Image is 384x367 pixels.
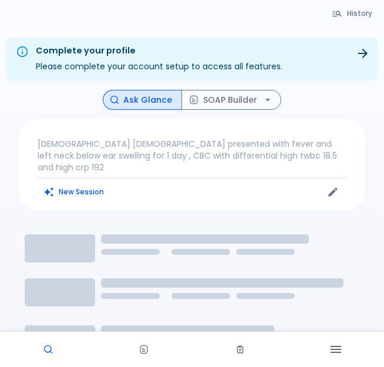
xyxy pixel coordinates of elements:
[38,138,346,173] p: [DEMOGRAPHIC_DATA] [DEMOGRAPHIC_DATA] presented with fever and left neck below ear swelling for 1...
[103,90,182,110] button: Ask Glance
[324,183,342,201] button: Edit
[38,183,111,200] button: Clears all inputs and results.
[181,90,281,110] button: SOAP Builder
[326,5,379,22] button: History
[36,41,282,77] div: Please complete your account setup to access all features.
[36,45,282,58] div: Complete your profile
